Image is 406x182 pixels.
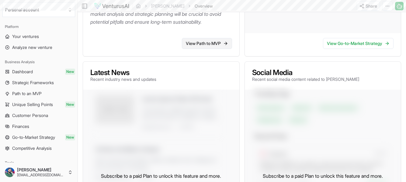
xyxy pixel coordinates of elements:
p: Subscribe to a paid Plan to unlock this feature and more. [101,172,221,180]
span: Go-to-Market Strategy [12,134,55,140]
span: Competitive Analysis [12,145,52,151]
a: Your ventures [2,32,75,41]
div: Business Analysis [2,57,75,67]
span: Customer Persona [12,112,48,118]
h3: Social Media [252,69,359,76]
span: Path to an MVP [12,91,42,97]
a: Finances [2,122,75,131]
p: Subscribe to a paid Plan to unlock this feature and more. [263,172,383,180]
a: DashboardNew [2,67,75,77]
span: Your ventures [12,33,39,39]
p: Overall, while the concept appears to meet a specific need, careful market analysis and strategic... [90,2,234,26]
a: Customer Persona [2,111,75,120]
span: Analyze new venture [12,44,52,50]
span: New [65,101,75,108]
a: Strategic Frameworks [2,78,75,88]
span: Unique Selling Points [12,101,53,108]
h3: Latest News [90,69,156,76]
p: Recent industry news and updates [90,76,156,82]
span: New [65,134,75,140]
a: Go-to-Market StrategyNew [2,132,75,142]
span: Dashboard [12,69,33,75]
a: View Path to MVP [182,38,232,49]
a: Analyze new venture [2,43,75,52]
span: [PERSON_NAME] [17,167,65,173]
a: Path to an MVP [2,89,75,98]
button: [PERSON_NAME][EMAIL_ADDRESS][DOMAIN_NAME] [2,165,75,180]
img: ACg8ocIamhAmRMZ-v9LSJiFomUi3uKU0AbDzXeVfSC1_zyW_PBjI1wAwLg=s96-c [5,167,15,177]
span: Finances [12,123,29,129]
div: Tools [2,158,75,168]
a: View Go-to-Market Strategy [323,38,394,49]
span: Strategic Frameworks [12,80,54,86]
a: Competitive Analysis [2,143,75,153]
span: New [65,69,75,75]
span: [EMAIL_ADDRESS][DOMAIN_NAME] [17,173,65,177]
a: Unique Selling PointsNew [2,100,75,109]
div: Platform [2,22,75,32]
p: Recent social media content related to [PERSON_NAME] [252,76,359,82]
